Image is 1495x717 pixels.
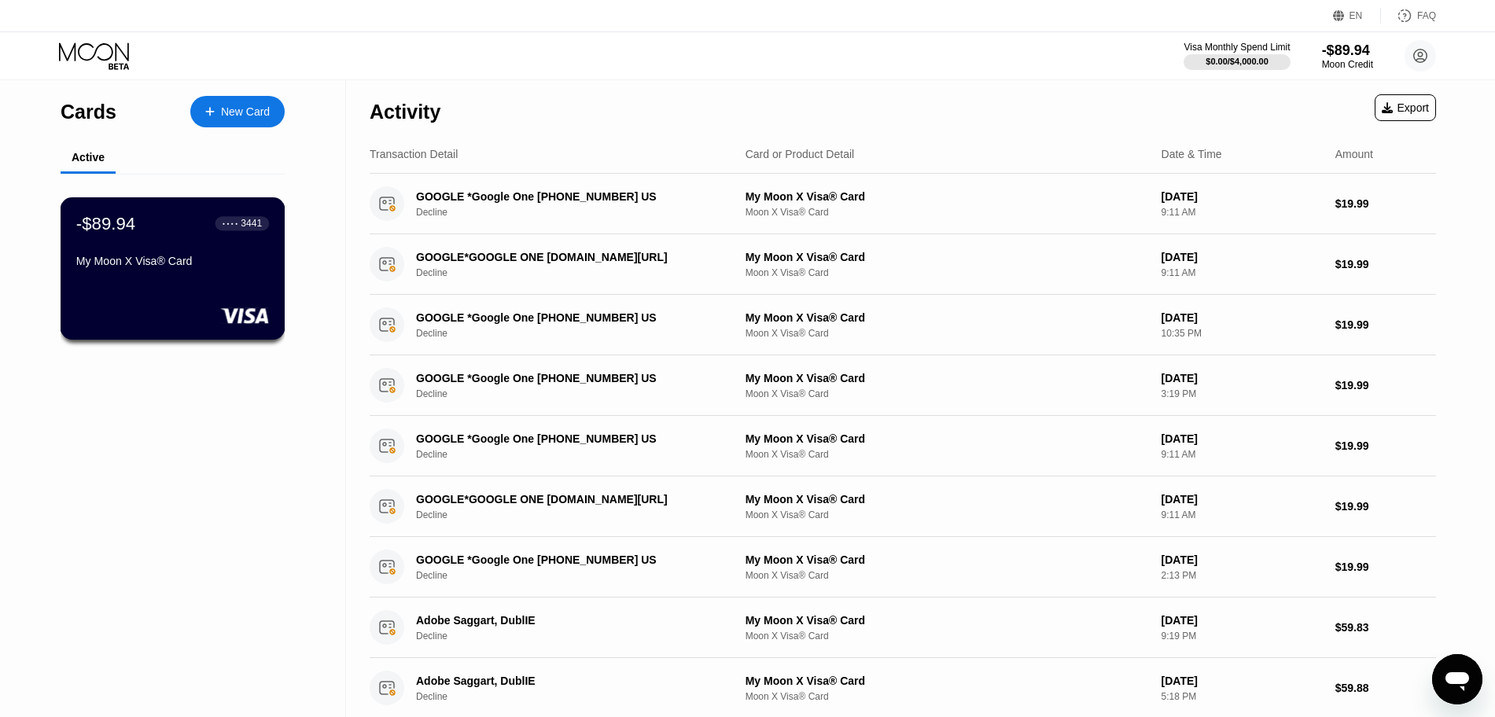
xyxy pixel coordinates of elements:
[1206,57,1269,66] div: $0.00 / $4,000.00
[1162,388,1323,399] div: 3:19 PM
[61,198,284,339] div: -$89.94● ● ● ●3441My Moon X Visa® Card
[1162,509,1323,520] div: 9:11 AM
[76,213,135,233] div: -$89.94
[746,207,1149,218] div: Moon X Visa® Card
[1162,631,1323,642] div: 9:19 PM
[370,597,1436,658] div: Adobe Saggart, DublIEDeclineMy Moon X Visa® CardMoon X Visa® Card[DATE]9:19 PM$59.83
[416,267,742,278] div: Decline
[370,416,1436,476] div: GOOGLE *Google One [PHONE_NUMBER] USDeclineMy Moon X Visa® CardMoon X Visa® Card[DATE]9:11 AM$19.99
[1382,101,1429,114] div: Export
[1184,42,1290,70] div: Visa Monthly Spend Limit$0.00/$4,000.00
[1162,267,1323,278] div: 9:11 AM
[416,553,720,566] div: GOOGLE *Google One [PHONE_NUMBER] US
[370,234,1436,295] div: GOOGLE*GOOGLE ONE [DOMAIN_NAME][URL]DeclineMy Moon X Visa® CardMoon X Visa® Card[DATE]9:11 AM$19.99
[1162,372,1323,384] div: [DATE]
[416,509,742,520] div: Decline
[370,101,440,123] div: Activity
[746,691,1149,702] div: Moon X Visa® Card
[1322,59,1373,70] div: Moon Credit
[241,218,262,229] div: 3441
[1162,691,1323,702] div: 5:18 PM
[1162,432,1323,445] div: [DATE]
[746,148,855,160] div: Card or Product Detail
[1381,8,1436,24] div: FAQ
[190,96,285,127] div: New Card
[72,151,105,164] div: Active
[416,432,720,445] div: GOOGLE *Google One [PHONE_NUMBER] US
[746,432,1149,445] div: My Moon X Visa® Card
[1162,251,1323,263] div: [DATE]
[746,449,1149,460] div: Moon X Visa® Card
[746,493,1149,506] div: My Moon X Visa® Card
[416,328,742,339] div: Decline
[416,675,720,687] div: Adobe Saggart, DublIE
[1335,148,1373,160] div: Amount
[416,311,720,324] div: GOOGLE *Google One [PHONE_NUMBER] US
[746,267,1149,278] div: Moon X Visa® Card
[416,449,742,460] div: Decline
[1432,654,1482,704] iframe: Button to launch messaging window
[746,570,1149,581] div: Moon X Visa® Card
[746,388,1149,399] div: Moon X Visa® Card
[61,101,116,123] div: Cards
[1375,94,1436,121] div: Export
[370,174,1436,234] div: GOOGLE *Google One [PHONE_NUMBER] USDeclineMy Moon X Visa® CardMoon X Visa® Card[DATE]9:11 AM$19.99
[416,372,720,384] div: GOOGLE *Google One [PHONE_NUMBER] US
[416,207,742,218] div: Decline
[1335,197,1436,210] div: $19.99
[1335,500,1436,513] div: $19.99
[370,148,458,160] div: Transaction Detail
[416,388,742,399] div: Decline
[1335,258,1436,270] div: $19.99
[1335,318,1436,331] div: $19.99
[1162,311,1323,324] div: [DATE]
[746,190,1149,203] div: My Moon X Visa® Card
[1335,439,1436,452] div: $19.99
[746,631,1149,642] div: Moon X Visa® Card
[746,553,1149,566] div: My Moon X Visa® Card
[1162,493,1323,506] div: [DATE]
[370,537,1436,597] div: GOOGLE *Google One [PHONE_NUMBER] USDeclineMy Moon X Visa® CardMoon X Visa® Card[DATE]2:13 PM$19.99
[416,614,720,627] div: Adobe Saggart, DublIE
[1184,42,1290,53] div: Visa Monthly Spend Limit
[1162,675,1323,687] div: [DATE]
[746,372,1149,384] div: My Moon X Visa® Card
[1162,190,1323,203] div: [DATE]
[416,190,720,203] div: GOOGLE *Google One [PHONE_NUMBER] US
[1322,42,1373,70] div: -$89.94Moon Credit
[746,509,1149,520] div: Moon X Visa® Card
[416,631,742,642] div: Decline
[416,570,742,581] div: Decline
[1350,10,1363,21] div: EN
[370,355,1436,416] div: GOOGLE *Google One [PHONE_NUMBER] USDeclineMy Moon X Visa® CardMoon X Visa® Card[DATE]3:19 PM$19.99
[1417,10,1436,21] div: FAQ
[746,251,1149,263] div: My Moon X Visa® Card
[1162,614,1323,627] div: [DATE]
[416,493,720,506] div: GOOGLE*GOOGLE ONE [DOMAIN_NAME][URL]
[416,251,720,263] div: GOOGLE*GOOGLE ONE [DOMAIN_NAME][URL]
[1322,42,1373,59] div: -$89.94
[1162,570,1323,581] div: 2:13 PM
[76,255,269,267] div: My Moon X Visa® Card
[1162,553,1323,566] div: [DATE]
[1335,561,1436,573] div: $19.99
[370,476,1436,537] div: GOOGLE*GOOGLE ONE [DOMAIN_NAME][URL]DeclineMy Moon X Visa® CardMoon X Visa® Card[DATE]9:11 AM$19.99
[746,614,1149,627] div: My Moon X Visa® Card
[746,328,1149,339] div: Moon X Visa® Card
[223,221,238,226] div: ● ● ● ●
[1335,621,1436,634] div: $59.83
[746,311,1149,324] div: My Moon X Visa® Card
[1162,449,1323,460] div: 9:11 AM
[416,691,742,702] div: Decline
[1335,379,1436,392] div: $19.99
[1333,8,1381,24] div: EN
[1162,328,1323,339] div: 10:35 PM
[746,675,1149,687] div: My Moon X Visa® Card
[1335,682,1436,694] div: $59.88
[1162,148,1222,160] div: Date & Time
[370,295,1436,355] div: GOOGLE *Google One [PHONE_NUMBER] USDeclineMy Moon X Visa® CardMoon X Visa® Card[DATE]10:35 PM$19.99
[1162,207,1323,218] div: 9:11 AM
[221,105,270,119] div: New Card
